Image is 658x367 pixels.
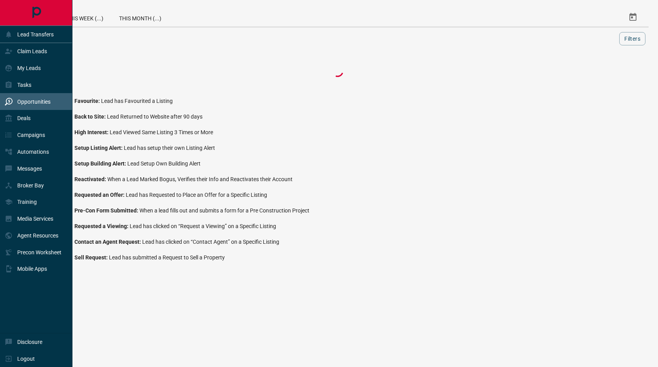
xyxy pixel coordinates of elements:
[298,63,377,79] div: Loading
[130,223,276,229] span: Lead has clicked on “Request a Viewing” on a Specific Listing
[74,145,124,151] span: Setup Listing Alert
[126,192,267,198] span: Lead has Requested to Place an Offer for a Specific Listing
[101,98,173,104] span: Lead has Favourited a Listing
[107,176,293,182] span: When a Lead Marked Bogus, Verifies their Info and Reactivates their Account
[58,8,111,27] div: This Week (...)
[124,145,215,151] span: Lead has setup their own Listing Alert
[74,98,101,104] span: Favourite
[624,8,642,27] button: Select Date Range
[127,160,201,167] span: Lead Setup Own Building Alert
[139,207,309,214] span: When a lead fills out and submits a form for a Pre Construction Project
[74,129,110,135] span: High Interest
[111,8,169,27] div: This Month (...)
[74,176,107,182] span: Reactivated
[142,239,279,245] span: Lead has clicked on “Contact Agent” on a Specific Listing
[74,207,139,214] span: Pre-Con Form Submitted
[74,113,107,120] span: Back to Site
[109,254,225,261] span: Lead has submitted a Request to Sell a Property
[110,129,213,135] span: Lead Viewed Same Listing 3 Times or More
[619,32,645,45] button: Filters
[74,160,127,167] span: Setup Building Alert
[74,223,130,229] span: Requested a Viewing
[74,254,109,261] span: Sell Request
[107,113,202,120] span: Lead Returned to Website after 90 days
[74,192,126,198] span: Requested an Offer
[74,239,142,245] span: Contact an Agent Request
